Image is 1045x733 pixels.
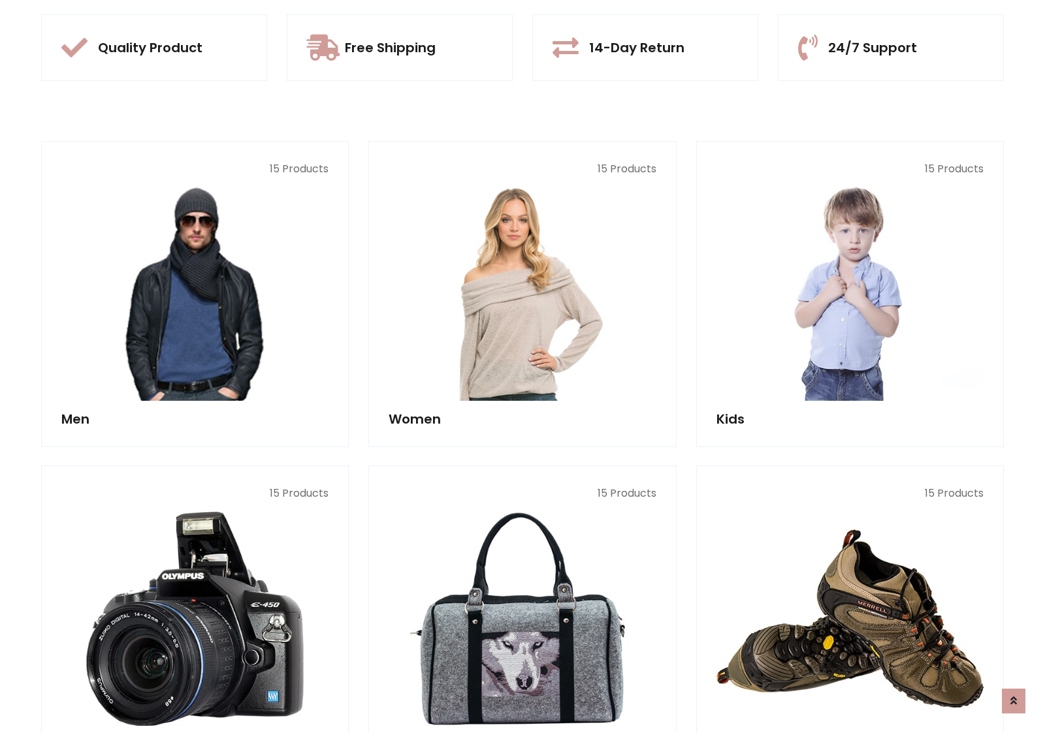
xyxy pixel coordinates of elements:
[61,161,329,177] p: 15 Products
[98,40,202,55] h5: Quality Product
[345,40,436,55] h5: Free Shipping
[589,40,684,55] h5: 14-Day Return
[389,411,656,427] h5: Women
[389,161,656,177] p: 15 Products
[61,486,329,501] p: 15 Products
[716,161,984,177] p: 15 Products
[716,486,984,501] p: 15 Products
[716,411,984,427] h5: Kids
[828,40,917,55] h5: 24/7 Support
[61,411,329,427] h5: Men
[389,486,656,501] p: 15 Products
